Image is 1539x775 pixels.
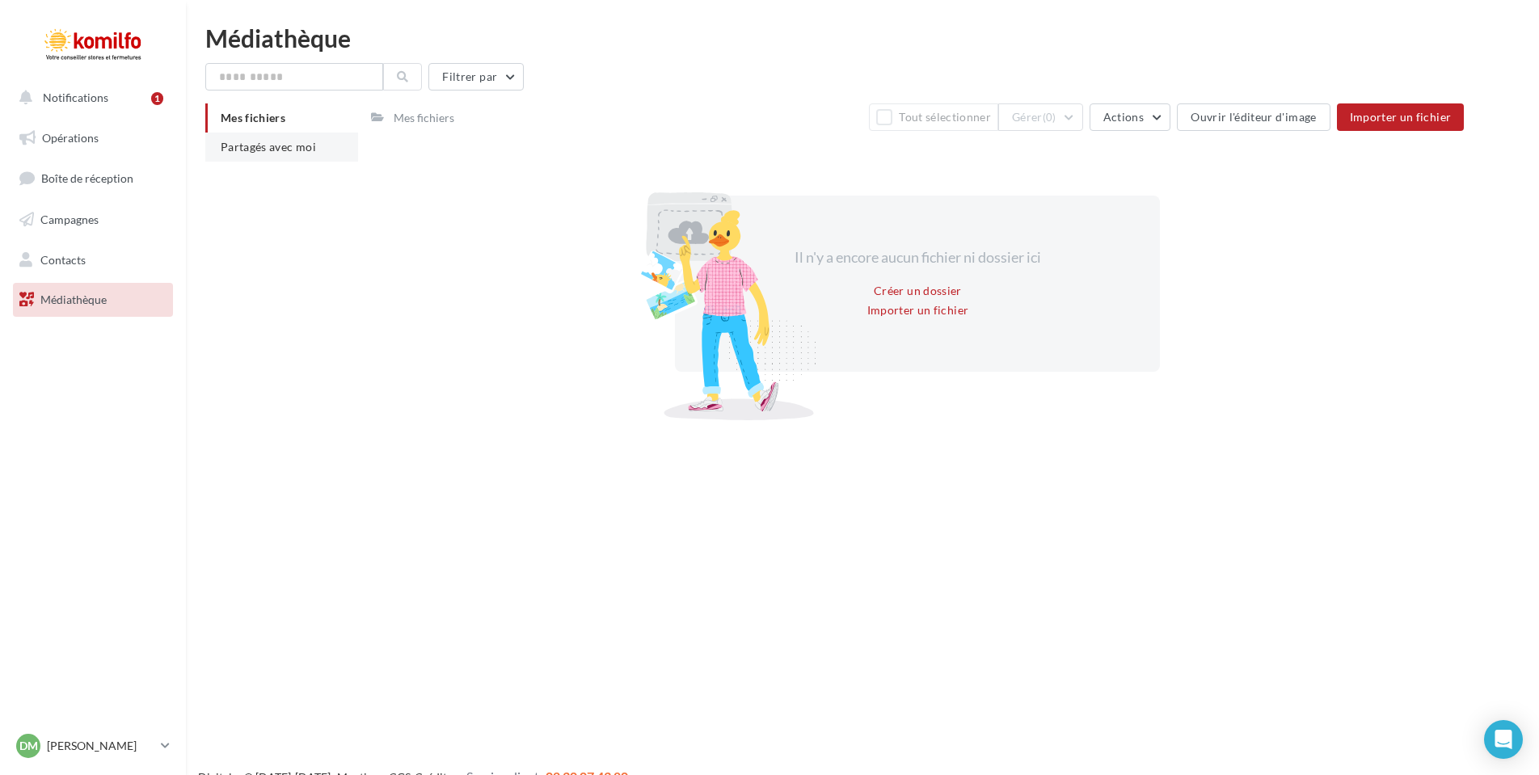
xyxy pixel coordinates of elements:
span: Il n'y a encore aucun fichier ni dossier ici [795,248,1041,266]
span: Actions [1103,110,1144,124]
span: Contacts [40,252,86,266]
a: Boîte de réception [10,161,176,196]
span: Opérations [42,131,99,145]
a: Campagnes [10,203,176,237]
button: Créer un dossier [867,281,968,301]
a: Médiathèque [10,283,176,317]
p: [PERSON_NAME] [47,738,154,754]
button: Notifications 1 [10,81,170,115]
button: Importer un fichier [861,301,976,320]
div: Open Intercom Messenger [1484,720,1523,759]
span: (0) [1043,111,1056,124]
span: Boîte de réception [41,171,133,185]
button: Tout sélectionner [869,103,998,131]
span: DM [19,738,38,754]
div: Médiathèque [205,26,1520,50]
span: Médiathèque [40,293,107,306]
button: Gérer(0) [998,103,1083,131]
a: Opérations [10,121,176,155]
button: Importer un fichier [1337,103,1465,131]
button: Actions [1090,103,1170,131]
span: Mes fichiers [221,111,285,124]
div: 1 [151,92,163,105]
span: Partagés avec moi [221,140,316,154]
span: Importer un fichier [1350,110,1452,124]
a: Contacts [10,243,176,277]
span: Notifications [43,91,108,104]
span: Campagnes [40,213,99,226]
div: Mes fichiers [394,110,454,126]
a: DM [PERSON_NAME] [13,731,173,761]
button: Filtrer par [428,63,524,91]
button: Ouvrir l'éditeur d'image [1177,103,1330,131]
